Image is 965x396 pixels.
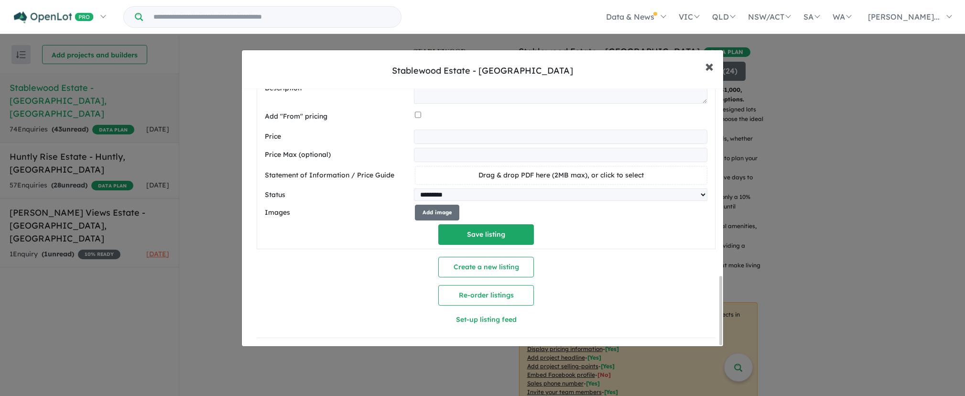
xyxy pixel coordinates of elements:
button: Create a new listing [438,257,534,277]
label: Add "From" pricing [265,111,411,122]
button: Save listing [438,224,534,245]
label: Price Max (optional) [265,149,410,161]
input: Try estate name, suburb, builder or developer [145,7,399,27]
span: [PERSON_NAME]... [868,12,940,22]
button: Add image [415,205,459,220]
label: Description [265,83,410,94]
div: Stablewood Estate - [GEOGRAPHIC_DATA] [392,65,573,77]
button: Re-order listings [438,285,534,306]
img: Openlot PRO Logo White [14,11,94,23]
label: Statement of Information / Price Guide [265,170,411,181]
label: Images [265,207,411,219]
label: Status [265,189,410,201]
label: Price [265,131,410,143]
span: Drag & drop PDF here (2MB max), or click to select [478,171,644,179]
button: Set-up listing feed [371,309,601,330]
span: × [705,55,714,76]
